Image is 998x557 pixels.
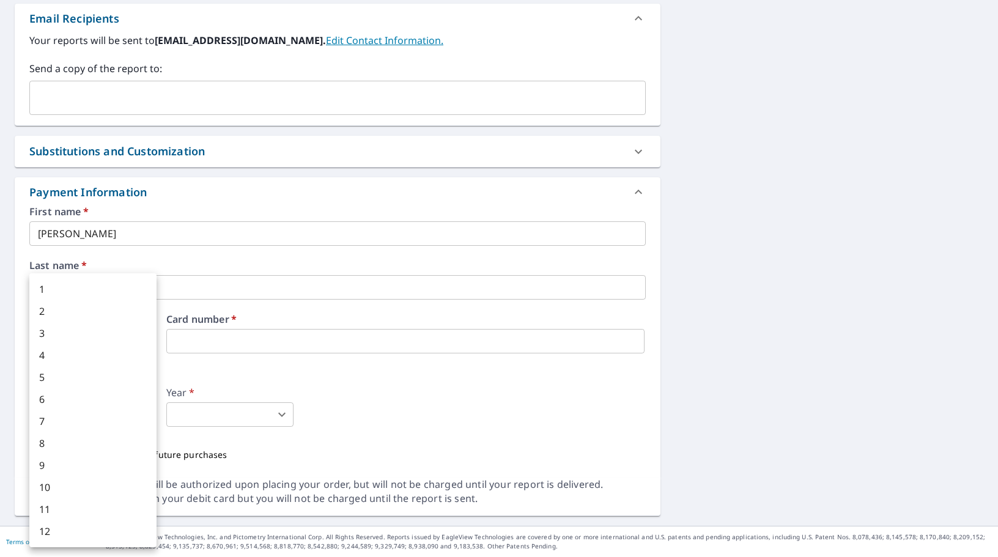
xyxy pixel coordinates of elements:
[29,322,157,344] li: 3
[29,476,157,498] li: 10
[29,454,157,476] li: 9
[29,300,157,322] li: 2
[29,366,157,388] li: 5
[29,432,157,454] li: 8
[29,388,157,410] li: 6
[29,520,157,542] li: 12
[29,410,157,432] li: 7
[29,498,157,520] li: 11
[29,344,157,366] li: 4
[29,278,157,300] li: 1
